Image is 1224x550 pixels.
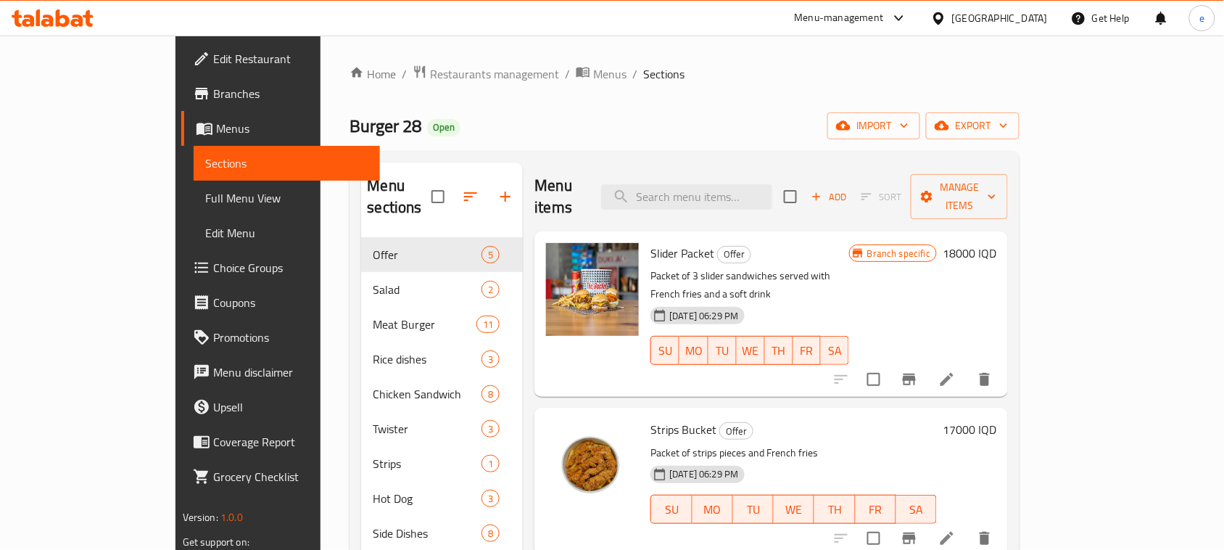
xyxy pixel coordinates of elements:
a: Edit menu item [938,371,956,388]
button: delete [967,362,1002,397]
button: TU [733,495,774,524]
button: TH [765,336,793,365]
span: 3 [482,422,499,436]
span: TH [820,499,849,520]
span: FR [799,340,816,361]
span: SU [657,340,674,361]
div: items [481,420,500,438]
div: items [481,385,500,403]
a: Full Menu View [194,181,380,216]
span: Burger 28 [350,110,421,142]
div: items [481,490,500,507]
img: Slider Packet [546,243,639,336]
span: Select to update [859,364,889,395]
span: Strips [373,455,481,472]
button: TU [708,336,737,365]
span: Upsell [213,398,368,416]
a: Branches [181,76,380,111]
div: Open [427,119,460,136]
span: Branches [213,85,368,102]
span: WE [780,499,809,520]
div: Salad2 [361,272,523,307]
div: items [481,455,500,472]
span: Twister [373,420,481,438]
span: Coupons [213,294,368,311]
span: Coverage Report [213,433,368,451]
button: export [926,112,1020,139]
span: Branch specific [861,247,936,260]
button: TH [814,495,855,524]
div: Hot Dog3 [361,481,523,516]
button: WE [774,495,814,524]
div: items [481,525,500,542]
a: Menus [181,111,380,146]
div: items [476,316,500,333]
span: Salad [373,281,481,298]
span: Rice dishes [373,350,481,368]
a: Choice Groups [181,250,380,285]
span: 3 [482,492,499,506]
button: MO [692,495,733,524]
span: Add item [806,186,852,208]
span: Version: [183,508,218,527]
a: Coverage Report [181,424,380,459]
span: Manage items [922,178,996,215]
a: Menu disclaimer [181,355,380,390]
div: Meat Burger11 [361,307,523,342]
span: Offer [720,423,753,440]
span: Full Menu View [205,189,368,207]
img: Strips Bucket [546,419,639,512]
span: e [1199,10,1204,26]
span: Open [427,121,460,134]
span: Menus [593,65,627,83]
span: SA [902,499,931,520]
h6: 18000 IQD [943,243,996,263]
span: 8 [482,527,499,541]
a: Promotions [181,320,380,355]
li: / [632,65,637,83]
span: Menus [216,120,368,137]
span: Promotions [213,329,368,346]
span: Slider Packet [650,242,714,264]
button: SU [650,336,679,365]
div: items [481,350,500,368]
span: Add [809,189,848,205]
a: Upsell [181,390,380,424]
span: Offer [718,246,750,263]
span: SA [827,340,843,361]
span: Hot Dog [373,490,481,507]
span: 1 [482,457,499,471]
span: Side Dishes [373,525,481,542]
span: Sort sections [453,179,488,214]
span: [DATE] 06:29 PM [663,467,744,481]
p: Packet of strips pieces and French fries [650,444,937,462]
span: Select all sections [423,181,453,212]
span: Strips Bucket [650,419,716,440]
span: 1.0.0 [220,508,243,527]
h2: Menu items [534,175,584,218]
div: items [481,281,500,298]
button: FR [793,336,822,365]
span: WE [743,340,759,361]
div: Offer [719,422,753,440]
button: Add [806,186,852,208]
a: Sections [194,146,380,181]
span: import [839,117,909,135]
span: Meat Burger [373,316,476,333]
span: Chicken Sandwich [373,385,481,403]
button: WE [737,336,765,365]
button: FR [856,495,896,524]
h2: Menu sections [367,175,431,218]
span: Restaurants management [430,65,559,83]
button: SA [821,336,849,365]
div: Strips1 [361,446,523,481]
div: Offer5 [361,237,523,272]
span: Offer [373,246,481,263]
span: 2 [482,283,499,297]
span: Menu disclaimer [213,364,368,381]
a: Menus [576,65,627,83]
